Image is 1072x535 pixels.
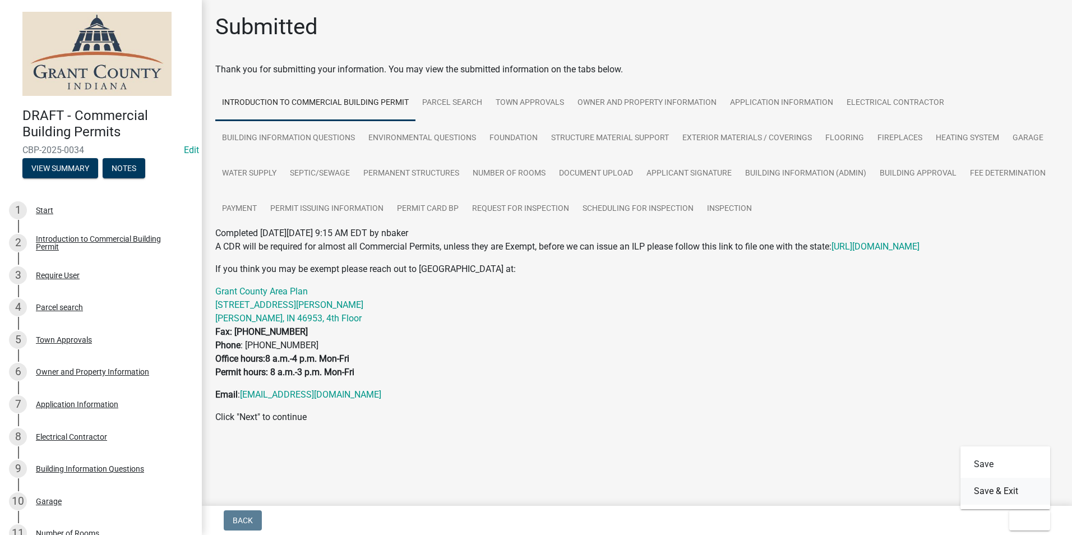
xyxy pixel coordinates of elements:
[36,497,62,505] div: Garage
[22,12,172,96] img: Grant County, Indiana
[963,156,1052,192] a: Fee Determination
[466,156,552,192] a: Number of Rooms
[264,191,390,227] a: Permit Issuing Information
[9,460,27,478] div: 9
[215,228,408,238] span: Completed [DATE][DATE] 9:15 AM EDT by nbaker
[9,234,27,252] div: 2
[103,164,145,173] wm-modal-confirm: Notes
[873,156,963,192] a: Building Approval
[36,271,80,279] div: Require User
[929,121,1006,156] a: Heating System
[840,85,951,121] a: Electrical Contractor
[571,85,723,121] a: Owner and Property Information
[215,156,283,192] a: Water Supply
[36,465,144,473] div: Building Information Questions
[215,240,1059,253] p: A CDR will be required for almost all Commercial Permits, unless they are Exempt, before we can i...
[544,121,676,156] a: Structure Material Support
[215,13,318,40] h1: Submitted
[1009,510,1050,531] button: Exit
[738,156,873,192] a: Building Information (Admin)
[819,121,871,156] a: Flooring
[9,298,27,316] div: 4
[723,85,840,121] a: Application Information
[215,85,415,121] a: Introduction to Commercial Building Permit
[22,164,98,173] wm-modal-confirm: Summary
[36,206,53,214] div: Start
[215,63,1059,76] div: Thank you for submitting your information. You may view the submitted information on the tabs below.
[215,340,241,350] strong: Phone
[103,158,145,178] button: Notes
[576,191,700,227] a: Scheduling for Inspection
[9,363,27,381] div: 6
[36,336,92,344] div: Town Approvals
[9,492,27,510] div: 10
[36,235,184,251] div: Introduction to Commercial Building Permit
[871,121,929,156] a: Fireplaces
[960,478,1050,505] button: Save & Exit
[676,121,819,156] a: Exterior Materials / Coverings
[357,156,466,192] a: Permanent Structures
[215,313,362,324] a: [PERSON_NAME], IN 46953, 4th Floor
[215,121,362,156] a: Building Information Questions
[36,303,83,311] div: Parcel search
[215,367,354,377] strong: Permit hours: 8 a.m.-3 p.m. Mon-Fri
[483,121,544,156] a: Foundation
[1018,516,1034,525] span: Exit
[22,158,98,178] button: View Summary
[1006,121,1050,156] a: Garage
[215,326,308,337] strong: Fax: [PHONE_NUMBER]
[831,241,919,252] a: [URL][DOMAIN_NAME]
[22,108,193,140] h4: DRAFT - Commercial Building Permits
[215,353,349,364] strong: Office hours:8 a.m.-4 p.m. Mon-Fri
[362,121,483,156] a: Environmental Questions
[640,156,738,192] a: Applicant Signature
[215,389,238,400] strong: Email
[215,299,363,310] a: [STREET_ADDRESS][PERSON_NAME]
[415,85,489,121] a: Parcel search
[489,85,571,121] a: Town Approvals
[215,262,1059,276] p: If you think you may be exempt please reach out to [GEOGRAPHIC_DATA] at:
[9,266,27,284] div: 3
[36,368,149,376] div: Owner and Property Information
[215,411,1059,424] p: Click "Next" to continue
[465,191,576,227] a: Request for Inspection
[960,451,1050,478] button: Save
[215,388,1059,402] p: :
[960,446,1050,509] div: Exit
[215,191,264,227] a: Payment
[36,400,118,408] div: Application Information
[215,285,1059,379] p: : [PHONE_NUMBER]
[184,145,199,155] wm-modal-confirm: Edit Application Number
[9,201,27,219] div: 1
[283,156,357,192] a: Septic/Sewage
[184,145,199,155] a: Edit
[36,433,107,441] div: Electrical Contractor
[9,428,27,446] div: 8
[9,331,27,349] div: 5
[390,191,465,227] a: Permit Card BP
[552,156,640,192] a: Document Upload
[224,510,262,531] button: Back
[700,191,759,227] a: Inspection
[215,286,308,297] a: Grant County Area Plan
[240,389,381,400] a: [EMAIL_ADDRESS][DOMAIN_NAME]
[22,145,179,155] span: CBP-2025-0034
[9,395,27,413] div: 7
[233,516,253,525] span: Back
